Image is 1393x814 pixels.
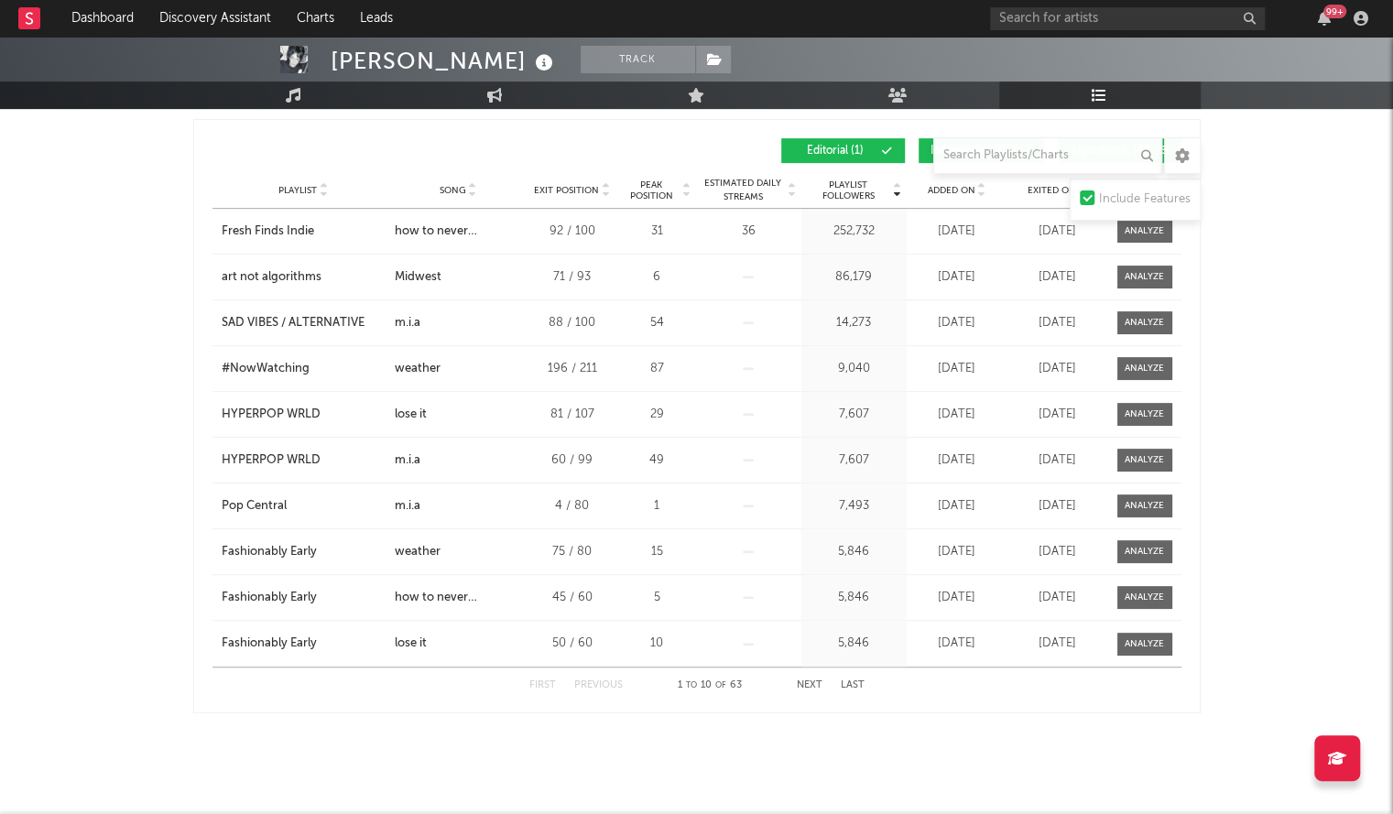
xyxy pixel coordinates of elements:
a: Pop Central [222,497,386,516]
div: [DATE] [911,543,1003,561]
a: Fresh Finds Indie [222,222,386,241]
div: m.i.a [395,497,420,516]
span: Playlist [278,185,317,196]
div: [DATE] [1012,497,1104,516]
div: [DATE] [1012,589,1104,607]
button: 99+ [1318,11,1331,26]
a: weather [395,360,521,378]
div: lose it [395,406,427,424]
div: #NowWatching [222,360,310,378]
div: [PERSON_NAME] [331,46,558,76]
div: Fashionably Early [222,589,317,607]
div: 7,607 [806,406,902,424]
a: HYPERPOP WRLD [222,406,386,424]
a: m.i.a [395,497,521,516]
a: HYPERPOP WRLD [222,451,386,470]
div: 99 + [1323,5,1346,18]
span: Exited On [1028,185,1076,196]
div: 5,846 [806,543,902,561]
div: 36 [701,222,797,241]
div: 60 / 99 [531,451,614,470]
span: Editorial ( 1 ) [793,146,877,157]
div: [DATE] [1012,543,1104,561]
input: Search Playlists/Charts [933,137,1162,174]
a: Fashionably Early [222,589,386,607]
div: [DATE] [911,497,1003,516]
a: m.i.a [395,314,521,332]
div: lose it [395,635,427,653]
a: Midwest [395,268,521,287]
div: [DATE] [1012,222,1104,241]
div: 5 [623,589,691,607]
a: art not algorithms [222,268,386,287]
a: Fashionably Early [222,543,386,561]
div: art not algorithms [222,268,321,287]
span: Peak Position [623,179,680,201]
div: HYPERPOP WRLD [222,406,321,424]
div: m.i.a [395,451,420,470]
div: [DATE] [911,268,1003,287]
div: [DATE] [1012,406,1104,424]
div: Include Features [1099,189,1191,211]
span: Added On [928,185,975,196]
div: 15 [623,543,691,561]
div: 50 / 60 [531,635,614,653]
div: [DATE] [911,222,1003,241]
div: 6 [623,268,691,287]
div: m.i.a [395,314,420,332]
div: [DATE] [911,406,1003,424]
div: 49 [623,451,691,470]
div: 54 [623,314,691,332]
a: how to never disappoint anyone ever again [395,222,521,241]
div: HYPERPOP WRLD [222,451,321,470]
button: Independent(15) [919,138,1044,163]
button: Next [797,680,822,690]
input: Search for artists [990,7,1265,30]
div: 7,493 [806,497,902,516]
div: 14,273 [806,314,902,332]
div: 5,846 [806,635,902,653]
div: [DATE] [911,451,1003,470]
div: 29 [623,406,691,424]
div: Midwest [395,268,441,287]
span: Independent ( 15 ) [930,146,1017,157]
div: 88 / 100 [531,314,614,332]
div: 75 / 80 [531,543,614,561]
div: 10 [623,635,691,653]
a: #NowWatching [222,360,386,378]
div: weather [395,360,441,378]
div: 86,179 [806,268,902,287]
div: 5,846 [806,589,902,607]
button: Track [581,46,695,73]
button: Last [841,680,865,690]
div: [DATE] [911,589,1003,607]
div: 1 10 63 [659,675,760,697]
div: [DATE] [1012,314,1104,332]
span: to [686,681,697,689]
div: Fresh Finds Indie [222,222,314,241]
div: weather [395,543,441,561]
a: weather [395,543,521,561]
div: 81 / 107 [531,406,614,424]
a: Fashionably Early [222,635,386,653]
span: Song [440,185,466,196]
div: [DATE] [1012,451,1104,470]
div: Fashionably Early [222,543,317,561]
button: Previous [574,680,623,690]
div: 7,607 [806,451,902,470]
div: [DATE] [911,635,1003,653]
div: [DATE] [1012,360,1104,378]
div: [DATE] [911,314,1003,332]
button: Editorial(1) [781,138,905,163]
button: First [529,680,556,690]
a: m.i.a [395,451,521,470]
div: 9,040 [806,360,902,378]
span: of [715,681,726,689]
a: lose it [395,635,521,653]
div: [DATE] [911,360,1003,378]
div: 87 [623,360,691,378]
span: Exit Position [534,185,599,196]
div: 252,732 [806,222,902,241]
div: Pop Central [222,497,287,516]
div: Fashionably Early [222,635,317,653]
